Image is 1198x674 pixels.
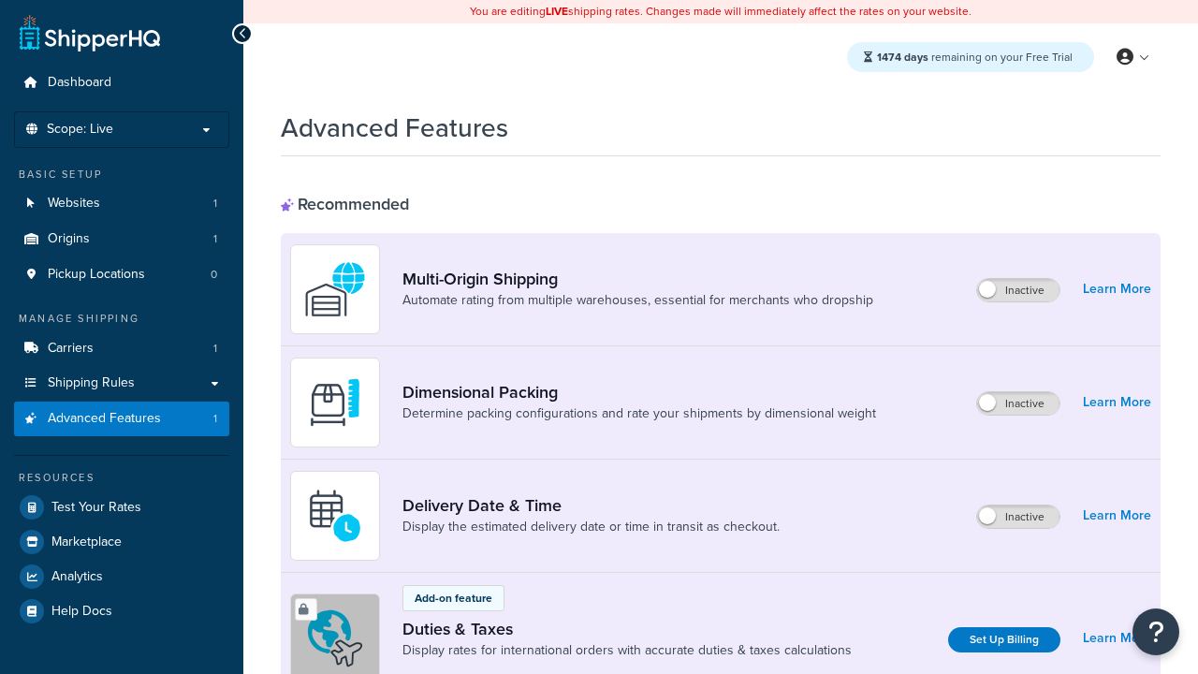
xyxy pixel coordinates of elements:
[213,231,217,247] span: 1
[948,627,1060,652] a: Set Up Billing
[51,500,141,516] span: Test Your Rates
[14,470,229,486] div: Resources
[302,370,368,435] img: DTVBYsAAAAAASUVORK5CYII=
[14,222,229,256] li: Origins
[1083,625,1151,652] a: Learn More
[14,311,229,327] div: Manage Shipping
[402,518,780,536] a: Display the estimated delivery date or time in transit as checkout.
[14,402,229,436] a: Advanced Features1
[877,49,1073,66] span: remaining on your Free Trial
[1083,389,1151,416] a: Learn More
[1083,276,1151,302] a: Learn More
[977,505,1059,528] label: Inactive
[48,375,135,391] span: Shipping Rules
[14,331,229,366] li: Carriers
[48,411,161,427] span: Advanced Features
[281,194,409,214] div: Recommended
[281,110,508,146] h1: Advanced Features
[402,269,873,289] a: Multi-Origin Shipping
[14,66,229,100] a: Dashboard
[14,491,229,524] a: Test Your Rates
[211,267,217,283] span: 0
[14,186,229,221] li: Websites
[51,569,103,585] span: Analytics
[546,3,568,20] b: LIVE
[14,222,229,256] a: Origins1
[1132,608,1179,655] button: Open Resource Center
[402,291,873,310] a: Automate rating from multiple warehouses, essential for merchants who dropship
[213,196,217,212] span: 1
[14,257,229,292] li: Pickup Locations
[402,495,780,516] a: Delivery Date & Time
[48,231,90,247] span: Origins
[51,535,122,550] span: Marketplace
[48,196,100,212] span: Websites
[302,483,368,549] img: gfkeb5ejjkALwAAAABJRU5ErkJggg==
[14,331,229,366] a: Carriers1
[14,402,229,436] li: Advanced Features
[977,279,1059,301] label: Inactive
[415,590,492,607] p: Add-on feature
[402,641,852,660] a: Display rates for international orders with accurate duties & taxes calculations
[14,366,229,401] a: Shipping Rules
[14,560,229,593] a: Analytics
[14,257,229,292] a: Pickup Locations0
[51,604,112,620] span: Help Docs
[213,341,217,357] span: 1
[14,594,229,628] a: Help Docs
[48,341,94,357] span: Carriers
[14,186,229,221] a: Websites1
[14,167,229,183] div: Basic Setup
[877,49,928,66] strong: 1474 days
[402,404,876,423] a: Determine packing configurations and rate your shipments by dimensional weight
[977,392,1059,415] label: Inactive
[402,619,852,639] a: Duties & Taxes
[48,75,111,91] span: Dashboard
[213,411,217,427] span: 1
[47,122,113,138] span: Scope: Live
[48,267,145,283] span: Pickup Locations
[402,382,876,403] a: Dimensional Packing
[302,256,368,322] img: WatD5o0RtDAAAAAElFTkSuQmCC
[14,525,229,559] a: Marketplace
[1083,503,1151,529] a: Learn More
